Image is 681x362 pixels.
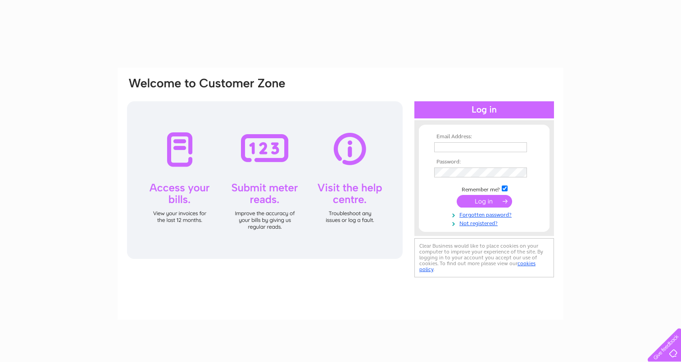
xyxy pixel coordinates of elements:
td: Remember me? [432,184,536,193]
th: Email Address: [432,134,536,140]
a: Forgotten password? [434,210,536,218]
input: Submit [457,195,512,208]
div: Clear Business would like to place cookies on your computer to improve your experience of the sit... [414,238,554,277]
th: Password: [432,159,536,165]
a: Not registered? [434,218,536,227]
a: cookies policy [419,260,536,272]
